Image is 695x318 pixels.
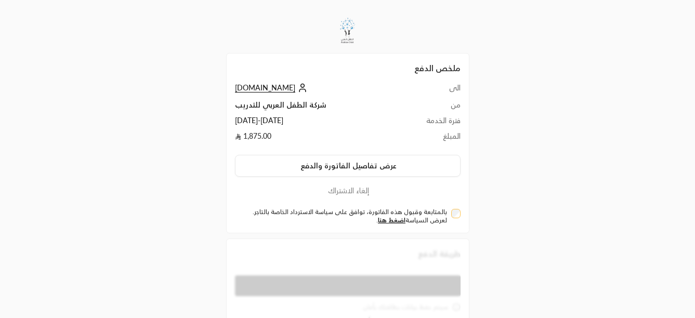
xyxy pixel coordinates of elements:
img: Company Logo [334,17,362,45]
td: المبلغ [399,131,460,147]
td: فترة الخدمة [399,115,460,131]
h2: ملخص الدفع [235,62,461,74]
span: [DOMAIN_NAME] [235,83,295,92]
label: بالمتابعة وقبول هذه الفاتورة، توافق على سياسة الاسترداد الخاصة بالتاجر. لعرض السياسة . [239,208,447,224]
td: 1,875.00 [235,131,399,147]
td: من [399,100,460,115]
a: اضغط هنا [378,216,405,224]
td: الى [399,83,460,100]
button: إلغاء الاشتراك [235,185,461,196]
td: [DATE] - [DATE] [235,115,399,131]
td: شركة الطفل العربي للتدريب [235,100,399,115]
button: عرض تفاصيل الفاتورة والدفع [235,155,461,177]
a: [DOMAIN_NAME] [235,83,310,92]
